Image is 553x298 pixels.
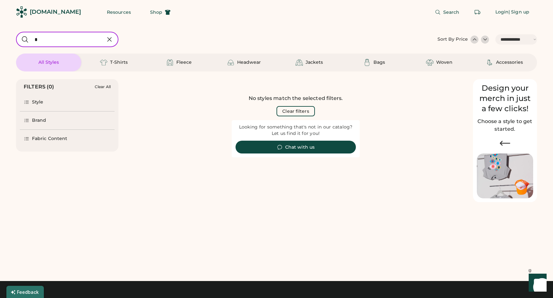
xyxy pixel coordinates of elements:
div: | Sign up [509,9,529,15]
div: Bags [373,59,385,66]
h2: Choose a style to get started. [477,118,533,133]
img: Bags Icon [363,59,371,66]
div: Fleece [176,59,192,66]
div: All Styles [38,59,59,66]
button: Search [427,6,467,19]
div: Jackets [306,59,323,66]
img: T-Shirts Icon [100,59,108,66]
div: Headwear [237,59,261,66]
img: Headwear Icon [227,59,235,66]
div: FILTERS (0) [24,83,54,91]
div: Sort By Price [437,36,468,43]
img: Accessories Icon [486,59,493,66]
div: [DOMAIN_NAME] [30,8,81,16]
span: Shop [150,10,162,14]
iframe: Front Chat [523,269,550,297]
button: Chat with us [236,141,356,153]
img: Woven Icon [426,59,434,66]
div: T-Shirts [110,59,128,66]
button: Clear filters [276,106,315,116]
img: Image of Lisa Congdon Eye Print on T-Shirt and Hat [477,153,533,199]
img: Fleece Icon [166,59,174,66]
div: Accessories [496,59,523,66]
div: Clear All [95,85,111,89]
div: Style [32,99,44,105]
div: Fabric Content [32,136,67,142]
img: Jackets Icon [295,59,303,66]
div: Design your merch in just a few clicks! [477,83,533,114]
div: Looking for something that's not in our catalog? Let us find it for you! [236,124,356,137]
div: Brand [32,117,46,124]
img: Rendered Logo - Screens [16,6,27,18]
div: Woven [436,59,453,66]
button: Resources [99,6,139,19]
button: Shop [142,6,178,19]
button: Retrieve an order [471,6,484,19]
div: Login [495,9,509,15]
div: No styles match the selected filters. [249,95,343,102]
span: Search [443,10,460,14]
